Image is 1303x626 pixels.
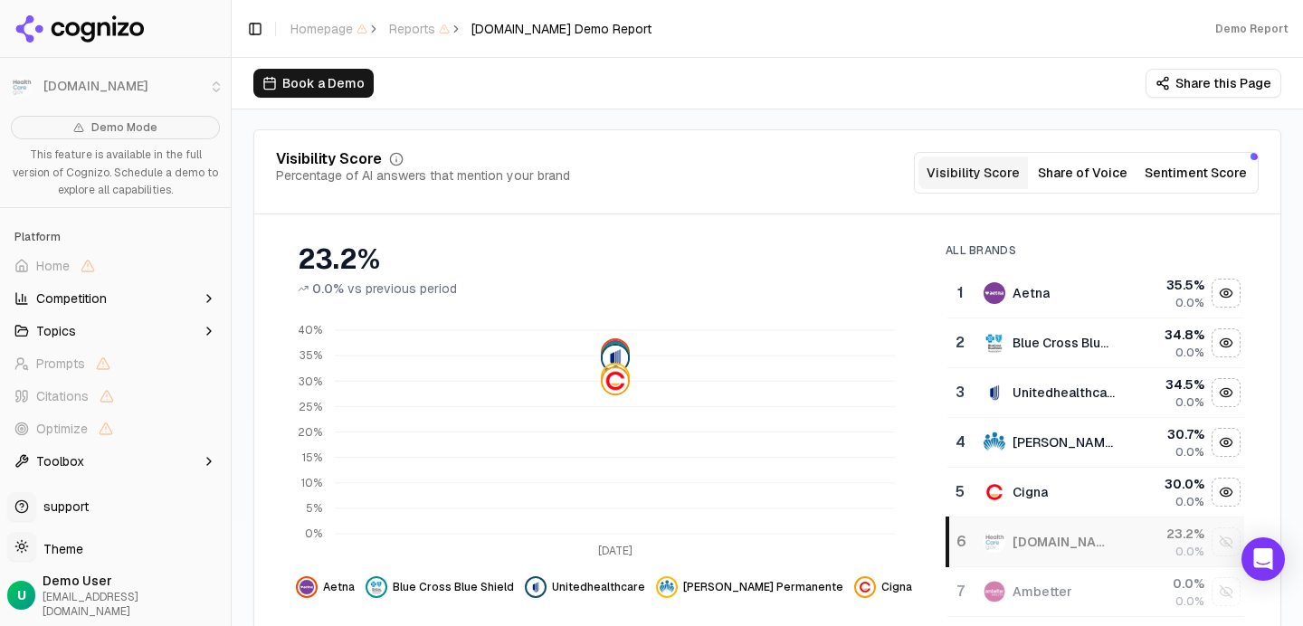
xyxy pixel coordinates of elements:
[1175,594,1204,609] span: 0.0%
[1028,156,1137,189] button: Share of Voice
[298,323,322,337] tspan: 40%
[36,541,83,557] span: Theme
[17,586,26,604] span: U
[947,566,1244,616] tr: 7ambetterAmbetter0.0%0.0%Show ambetter data
[302,450,322,464] tspan: 15%
[347,280,457,298] span: vs previous period
[984,432,1005,453] img: kaiser permanente
[1013,483,1048,501] div: Cigna
[858,580,872,594] img: cigna
[7,284,224,313] button: Competition
[1013,533,1116,551] div: [DOMAIN_NAME]
[1146,69,1281,98] button: Share this Page
[36,452,84,470] span: Toolbox
[36,322,76,340] span: Topics
[290,20,651,38] nav: breadcrumb
[1130,276,1204,294] div: 35.5 %
[525,576,645,598] button: Hide unitedhealthcare data
[984,332,1005,354] img: blue cross blue shield
[1130,425,1204,443] div: 30.7 %
[298,243,909,276] div: 23.2%
[1130,475,1204,493] div: 30.0 %
[299,399,322,413] tspan: 25%
[603,340,628,365] img: aetna
[389,20,450,38] span: Reports
[91,120,157,135] span: Demo Mode
[984,282,1005,304] img: aetna
[947,517,1244,566] tr: 6healthcare.gov[DOMAIN_NAME]23.2%0.0%Show healthcare.gov data
[984,481,1005,503] img: cigna
[276,152,382,166] div: Visibility Score
[603,346,628,371] img: unitedhealthcare
[1130,326,1204,344] div: 34.8 %
[369,580,384,594] img: blue cross blue shield
[7,447,224,476] button: Toolbox
[296,576,355,598] button: Hide aetna data
[984,531,1005,553] img: healthcare.gov
[43,590,224,619] span: [EMAIL_ADDRESS][DOMAIN_NAME]
[1175,495,1204,509] span: 0.0%
[312,280,344,298] span: 0.0%
[1130,375,1204,394] div: 34.5 %
[1212,378,1241,407] button: Hide unitedhealthcare data
[656,576,843,598] button: Hide kaiser permanente data
[955,581,965,602] div: 7
[298,424,322,439] tspan: 20%
[276,166,570,185] div: Percentage of AI answers that mention your brand
[1212,478,1241,507] button: Hide cigna data
[1212,279,1241,308] button: Hide aetna data
[253,69,374,98] button: Book a Demo
[528,580,543,594] img: unitedhealthcare
[36,387,89,405] span: Citations
[1013,334,1116,352] div: Blue Cross Blue Shield
[36,257,70,275] span: Home
[947,467,1244,517] tr: 5cignaCigna30.0%0.0%Hide cigna data
[1175,445,1204,460] span: 0.0%
[301,476,322,490] tspan: 10%
[11,147,220,200] p: This feature is available in the full version of Cognizo. Schedule a demo to explore all capabili...
[854,576,912,598] button: Hide cigna data
[955,481,965,503] div: 5
[1241,537,1285,581] div: Open Intercom Messenger
[305,526,322,541] tspan: 0%
[955,332,965,354] div: 2
[947,269,1244,318] tr: 1aetnaAetna35.5%0.0%Hide aetna data
[1175,545,1204,559] span: 0.0%
[7,317,224,346] button: Topics
[323,580,355,594] span: Aetna
[290,20,367,38] span: Homepage
[300,580,314,594] img: aetna
[955,432,965,453] div: 4
[471,20,651,38] span: [DOMAIN_NAME] Demo Report
[393,580,514,594] span: Blue Cross Blue Shield
[1013,384,1116,402] div: Unitedhealthcare
[984,581,1005,602] img: ambetter
[603,368,628,394] img: cigna
[300,348,322,363] tspan: 35%
[1212,527,1241,556] button: Show healthcare.gov data
[603,365,628,390] img: kaiser permanente
[36,420,88,438] span: Optimize
[598,543,632,557] tspan: [DATE]
[1175,346,1204,360] span: 0.0%
[1013,583,1072,601] div: Ambetter
[366,576,514,598] button: Hide blue cross blue shield data
[36,355,85,373] span: Prompts
[36,289,107,308] span: Competition
[299,374,322,388] tspan: 30%
[947,367,1244,417] tr: 3unitedhealthcareUnitedhealthcare34.5%0.0%Hide unitedhealthcare data
[947,318,1244,367] tr: 2blue cross blue shieldBlue Cross Blue Shield34.8%0.0%Hide blue cross blue shield data
[1215,22,1289,36] div: Demo Report
[1137,156,1254,189] button: Sentiment Score
[881,580,912,594] span: Cigna
[7,223,224,251] div: Platform
[955,282,965,304] div: 1
[1212,428,1241,457] button: Hide kaiser permanente data
[1013,433,1116,451] div: [PERSON_NAME] Permanente
[1175,395,1204,410] span: 0.0%
[1212,328,1241,357] button: Hide blue cross blue shield data
[947,417,1244,467] tr: 4kaiser permanente[PERSON_NAME] Permanente30.7%0.0%Hide kaiser permanente data
[1212,577,1241,606] button: Show ambetter data
[1130,525,1204,543] div: 23.2 %
[552,580,645,594] span: Unitedhealthcare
